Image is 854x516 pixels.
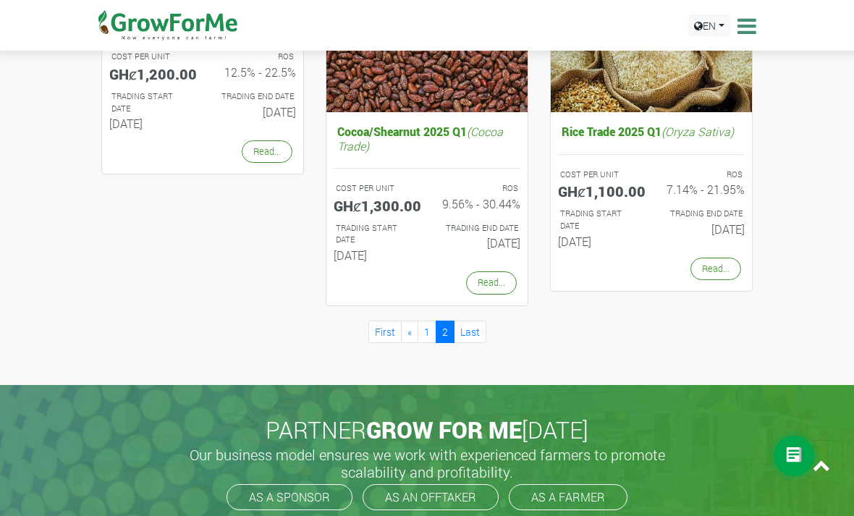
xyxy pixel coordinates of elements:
[109,65,192,83] h5: GHȼ1,200.00
[109,4,296,137] a: Cashew Trade 2025 Q1 COST PER UNIT GHȼ1,200.00 ROS 12.5% - 22.5% TRADING START DATE [DATE] TRADIN...
[558,234,640,248] h6: [DATE]
[216,90,294,103] p: Estimated Trading End Date
[334,197,416,214] h5: GHȼ1,300.00
[336,222,414,247] p: Estimated Trading Start Date
[438,236,520,250] h6: [DATE]
[334,121,520,156] h5: Cocoa/Shearnut 2025 Q1
[366,414,522,445] span: GROW FOR ME
[560,208,638,232] p: Estimated Trading Start Date
[109,117,192,130] h6: [DATE]
[96,416,758,444] h2: PARTNER [DATE]
[101,321,753,343] nav: Page Navigation
[436,321,455,343] a: 2
[111,90,190,115] p: Estimated Trading Start Date
[558,121,745,254] a: Rice Trade 2025 Q1(Oryza Sativa) COST PER UNIT GHȼ1,100.00 ROS 7.14% - 21.95% TRADING START DATE ...
[363,484,499,510] a: AS AN OFFTAKER
[337,124,503,153] i: (Cocoa Trade)
[242,140,292,163] a: Read...
[558,121,745,142] h5: Rice Trade 2025 Q1
[558,182,640,200] h5: GHȼ1,100.00
[690,258,741,280] a: Read...
[662,182,745,196] h6: 7.14% - 21.95%
[407,325,412,339] span: «
[216,51,294,63] p: ROS
[664,208,743,220] p: Estimated Trading End Date
[174,446,680,481] h5: Our business model ensures we work with experienced farmers to promote scalability and profitabil...
[664,169,743,181] p: ROS
[662,222,745,236] h6: [DATE]
[454,321,486,343] a: Last
[111,51,190,63] p: COST PER UNIT
[213,105,296,119] h6: [DATE]
[560,169,638,181] p: COST PER UNIT
[466,271,517,294] a: Read...
[440,182,518,195] p: ROS
[440,222,518,234] p: Estimated Trading End Date
[336,182,414,195] p: COST PER UNIT
[334,248,416,262] h6: [DATE]
[661,124,734,139] i: (Oryza Sativa)
[418,321,436,343] a: 1
[213,65,296,79] h6: 12.5% - 22.5%
[438,197,520,211] h6: 9.56% - 30.44%
[368,321,402,343] a: First
[688,14,731,37] a: EN
[509,484,627,510] a: AS A FARMER
[334,121,520,268] a: Cocoa/Shearnut 2025 Q1(Cocoa Trade) COST PER UNIT GHȼ1,300.00 ROS 9.56% - 30.44% TRADING START DA...
[227,484,352,510] a: AS A SPONSOR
